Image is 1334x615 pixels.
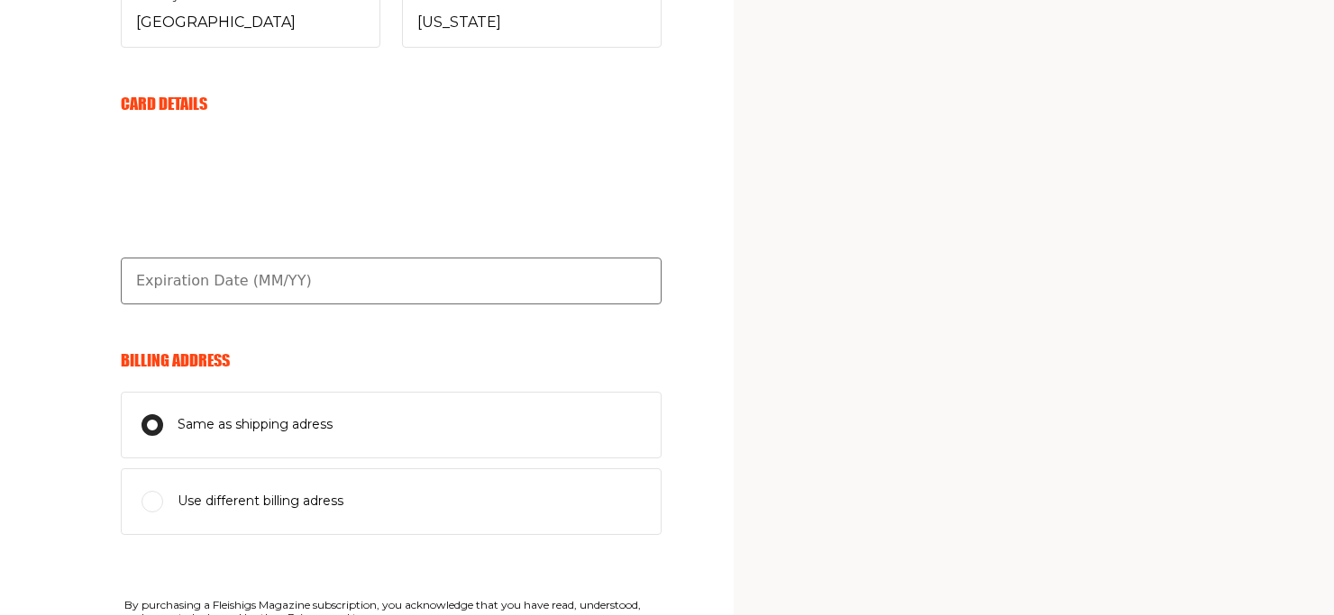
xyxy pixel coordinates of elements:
[121,258,662,304] input: Please enter a valid expiration date in the format MM/YY
[142,491,163,512] input: Use different billing adress
[178,414,333,436] span: Same as shipping adress
[121,94,662,113] h6: Card Details
[142,414,163,436] input: Same as shipping adress
[121,196,662,331] iframe: cvv
[121,350,662,370] h6: Billing Address
[178,491,343,512] span: Use different billing adress
[121,135,662,270] iframe: card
